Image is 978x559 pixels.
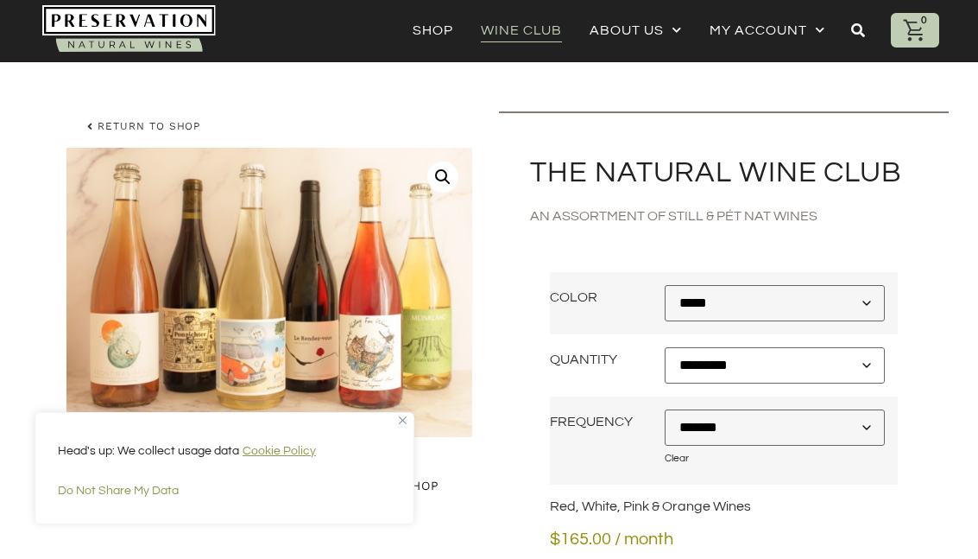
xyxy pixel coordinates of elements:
span: / month [615,530,673,548]
nav: Menu [413,18,825,42]
h2: An Assortment of Still & Pét Nat Wines [530,205,949,227]
a: Clear [665,453,689,464]
span: Return to Shop [98,122,200,132]
div: 0 [917,13,932,29]
a: Cookie Policy [242,444,317,458]
a: My account [710,18,825,42]
a: View full-screen image gallery [427,162,458,193]
bdi: 165.00 [550,530,611,548]
img: Natural-organic-biodynamic-wine [42,5,215,54]
label: Color [550,288,597,307]
label: Quantity [550,350,617,369]
label: Frequency [550,412,633,431]
p: Head's up: We collect usage data [58,441,391,461]
a: Shop [413,18,453,42]
img: Close [399,416,407,424]
a: Wine Club [481,18,562,42]
h2: The Natural Wine Club [530,158,949,187]
p: Red, White, Pink & Orange Wines [550,497,898,516]
span: $ [550,530,560,548]
a: Return to Shop [66,111,221,143]
a: About Us [590,18,682,42]
button: Do Not Share My Data [58,475,391,506]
